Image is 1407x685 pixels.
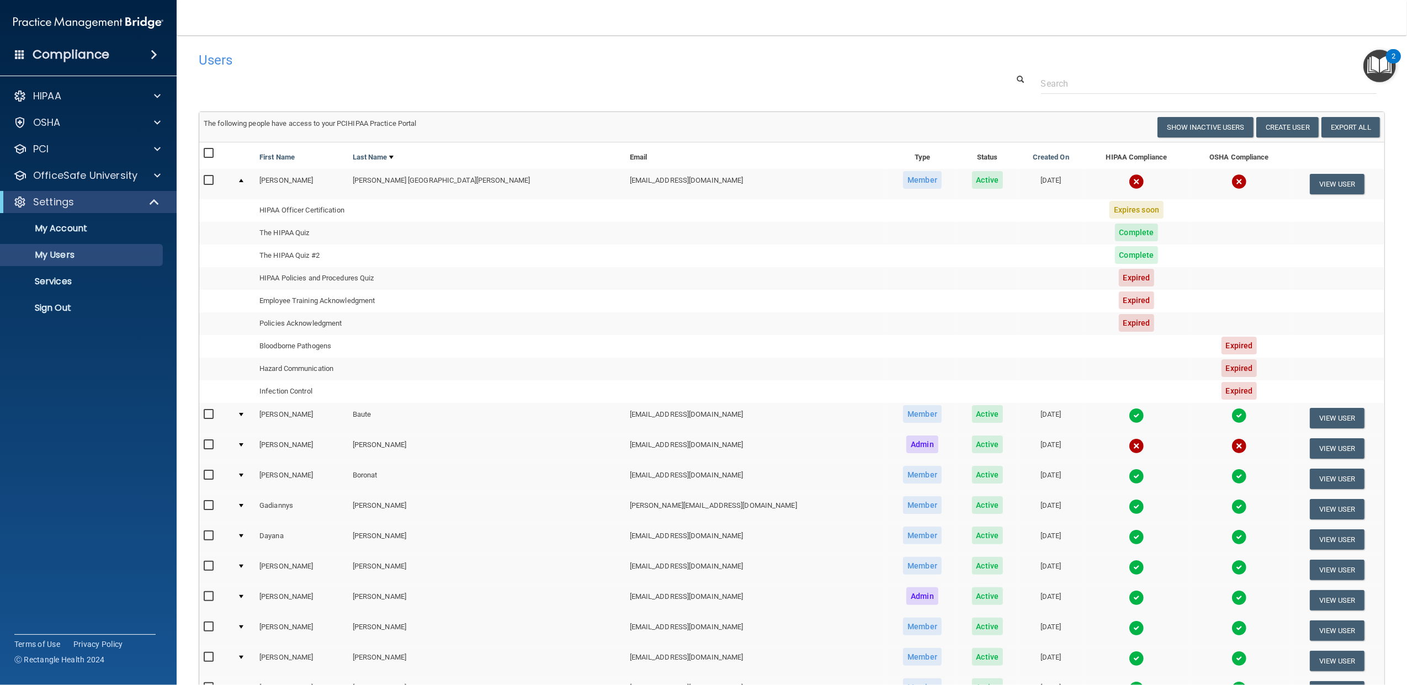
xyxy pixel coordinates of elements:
span: Expired [1119,269,1155,286]
img: cross.ca9f0e7f.svg [1231,174,1247,189]
th: Type [887,142,957,169]
span: Active [972,405,1004,423]
a: Terms of Use [14,639,60,650]
td: [EMAIL_ADDRESS][DOMAIN_NAME] [625,646,888,676]
img: tick.e7d51cea.svg [1129,469,1144,484]
td: [DATE] [1017,169,1085,199]
button: View User [1310,651,1364,671]
a: First Name [259,151,295,164]
img: tick.e7d51cea.svg [1129,529,1144,545]
td: [PERSON_NAME] [348,646,625,676]
input: Search [1041,73,1377,94]
img: cross.ca9f0e7f.svg [1231,438,1247,454]
td: [PERSON_NAME] [348,494,625,524]
span: Active [972,527,1004,544]
button: View User [1310,469,1364,489]
td: [PERSON_NAME] [348,524,625,555]
td: HIPAA Policies and Procedures Quiz [255,267,625,290]
p: Services [7,276,158,287]
span: Active [972,648,1004,666]
td: [DATE] [1017,555,1085,585]
td: The HIPAA Quiz [255,222,625,245]
td: [PERSON_NAME] [255,555,348,585]
th: OSHA Compliance [1188,142,1290,169]
img: tick.e7d51cea.svg [1231,590,1247,606]
td: [DATE] [1017,646,1085,676]
span: Expired [1222,359,1257,377]
td: [PERSON_NAME] [255,646,348,676]
td: Policies Acknowledgment [255,312,625,335]
span: Member [903,648,942,666]
button: Show Inactive Users [1158,117,1254,137]
td: Hazard Communication [255,358,625,380]
td: [EMAIL_ADDRESS][DOMAIN_NAME] [625,464,888,494]
span: Admin [906,587,938,605]
td: [EMAIL_ADDRESS][DOMAIN_NAME] [625,169,888,199]
td: [EMAIL_ADDRESS][DOMAIN_NAME] [625,403,888,433]
a: HIPAA [13,89,161,103]
img: tick.e7d51cea.svg [1231,560,1247,575]
a: OSHA [13,116,161,129]
a: PCI [13,142,161,156]
th: Status [958,142,1017,169]
button: View User [1310,560,1364,580]
h4: Users [199,53,884,67]
td: [EMAIL_ADDRESS][DOMAIN_NAME] [625,524,888,555]
td: [PERSON_NAME] [GEOGRAPHIC_DATA][PERSON_NAME] [348,169,625,199]
button: Open Resource Center, 2 new notifications [1363,50,1396,82]
a: Settings [13,195,160,209]
td: [DATE] [1017,585,1085,615]
p: Sign Out [7,302,158,314]
span: Member [903,496,942,514]
td: [DATE] [1017,494,1085,524]
img: tick.e7d51cea.svg [1231,408,1247,423]
td: [DATE] [1017,524,1085,555]
img: PMB logo [13,12,163,34]
td: [PERSON_NAME] [255,403,348,433]
img: tick.e7d51cea.svg [1129,651,1144,666]
td: [EMAIL_ADDRESS][DOMAIN_NAME] [625,433,888,464]
span: Expires soon [1109,201,1164,219]
p: PCI [33,142,49,156]
span: Active [972,466,1004,484]
a: Privacy Policy [73,639,123,650]
td: [PERSON_NAME] [255,169,348,199]
td: Baute [348,403,625,433]
a: Created On [1033,151,1069,164]
p: HIPAA [33,89,61,103]
button: View User [1310,438,1364,459]
img: tick.e7d51cea.svg [1129,590,1144,606]
td: [DATE] [1017,433,1085,464]
td: [DATE] [1017,464,1085,494]
button: View User [1310,590,1364,610]
td: Bloodborne Pathogens [255,335,625,358]
span: Expired [1119,314,1155,332]
td: [PERSON_NAME] [348,555,625,585]
img: tick.e7d51cea.svg [1129,560,1144,575]
td: [PERSON_NAME] [255,585,348,615]
iframe: Drift Widget Chat Controller [1217,607,1394,651]
td: [PERSON_NAME] [348,615,625,646]
span: Active [972,557,1004,575]
td: [PERSON_NAME][EMAIL_ADDRESS][DOMAIN_NAME] [625,494,888,524]
a: Export All [1321,117,1380,137]
span: Complete [1115,224,1159,241]
span: Member [903,405,942,423]
td: [EMAIL_ADDRESS][DOMAIN_NAME] [625,615,888,646]
td: [DATE] [1017,403,1085,433]
img: tick.e7d51cea.svg [1129,499,1144,514]
td: Infection Control [255,380,625,403]
span: Member [903,557,942,575]
td: [DATE] [1017,615,1085,646]
td: Boronat [348,464,625,494]
img: tick.e7d51cea.svg [1129,408,1144,423]
p: OfficeSafe University [33,169,137,182]
td: [PERSON_NAME] [348,585,625,615]
span: Member [903,527,942,544]
span: The following people have access to your PCIHIPAA Practice Portal [204,119,417,128]
button: View User [1310,174,1364,194]
span: Member [903,466,942,484]
span: Active [972,587,1004,605]
img: cross.ca9f0e7f.svg [1129,174,1144,189]
span: Active [972,618,1004,635]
